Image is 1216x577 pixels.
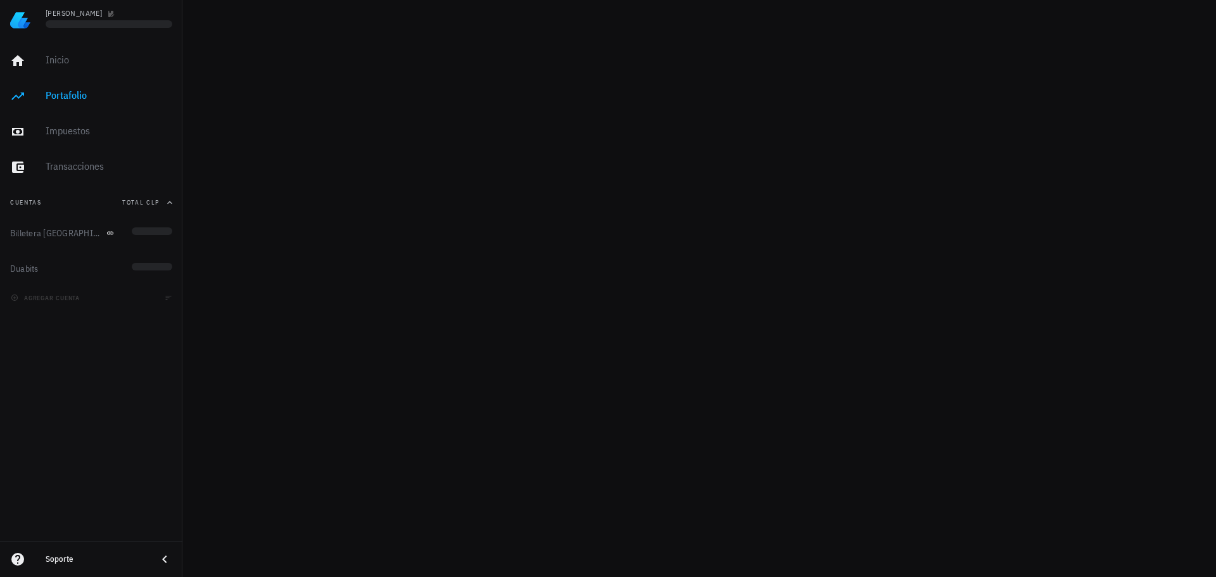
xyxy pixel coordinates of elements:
img: LedgiFi [10,10,30,30]
button: CuentasTotal CLP [5,187,177,218]
div: [PERSON_NAME] [46,8,102,18]
div: Loading... [46,20,172,32]
span: Total CLP [122,198,160,206]
div: Soporte [46,554,147,564]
